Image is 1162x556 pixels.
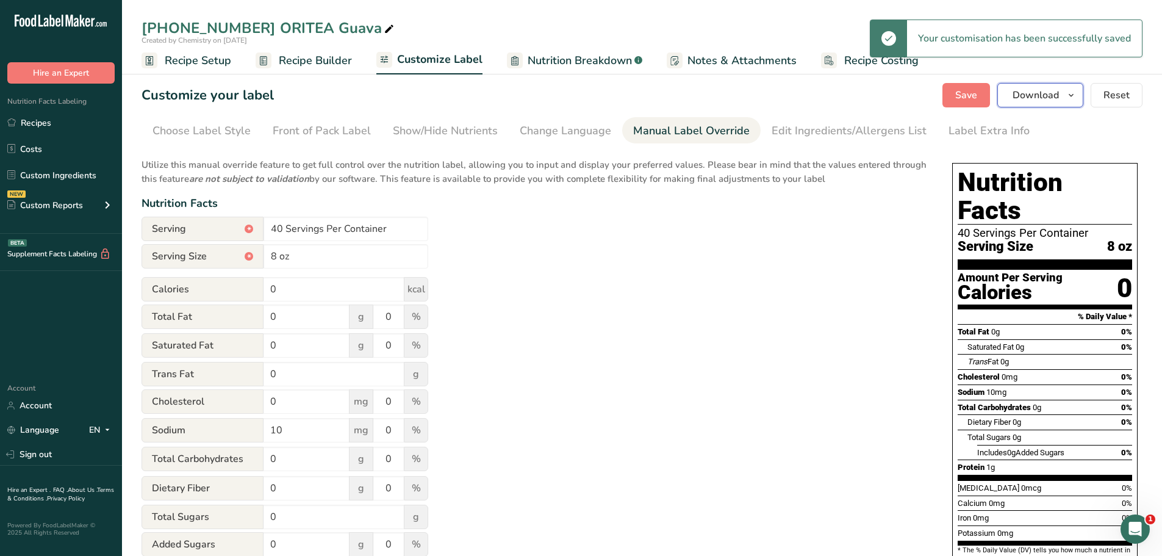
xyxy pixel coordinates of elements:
[142,35,247,45] span: Created by Chemistry on [DATE]
[1013,433,1021,442] span: 0g
[404,277,428,301] span: kcal
[349,333,373,358] span: g
[7,486,51,494] a: Hire an Expert .
[958,463,984,472] span: Protein
[1103,88,1130,103] span: Reset
[997,529,1013,538] span: 0mg
[955,88,977,103] span: Save
[967,342,1014,352] span: Saturated Fat
[1122,513,1132,522] span: 0%
[958,272,1063,284] div: Amount Per Serving
[958,483,1019,493] span: [MEDICAL_DATA]
[1117,272,1132,305] div: 0
[986,463,995,472] span: 1g
[991,327,1000,336] span: 0g
[68,486,97,494] a: About Us .
[142,17,396,39] div: [PHONE_NUMBER] ORITEA Guava
[1107,239,1132,255] span: 8 oz
[967,433,1011,442] span: Total Sugars
[7,62,115,84] button: Hire an Expert
[256,47,352,74] a: Recipe Builder
[1016,342,1024,352] span: 0g
[997,83,1083,107] button: Download
[142,447,264,471] span: Total Carbohydrates
[349,476,373,500] span: g
[958,309,1132,324] section: % Daily Value *
[967,357,999,366] span: Fat
[821,47,919,74] a: Recipe Costing
[349,305,373,329] span: g
[349,418,373,442] span: mg
[142,195,928,212] div: Nutrition Facts
[142,505,264,529] span: Total Sugars
[528,52,632,69] span: Nutrition Breakdown
[949,123,1030,139] div: Label Extra Info
[273,123,371,139] div: Front of Pack Label
[7,419,59,441] a: Language
[404,505,428,529] span: g
[404,476,428,500] span: %
[958,499,987,508] span: Calcium
[404,333,428,358] span: %
[397,51,482,68] span: Customize Label
[404,389,428,414] span: %
[404,447,428,471] span: %
[142,277,264,301] span: Calories
[772,123,927,139] div: Edit Ingredients/Allergens List
[142,418,264,442] span: Sodium
[967,357,988,366] i: Trans
[958,403,1031,412] span: Total Carbohydrates
[1121,327,1132,336] span: 0%
[142,47,231,74] a: Recipe Setup
[1002,372,1017,381] span: 0mg
[989,499,1005,508] span: 0mg
[393,123,498,139] div: Show/Hide Nutrients
[7,190,26,198] div: NEW
[7,522,115,536] div: Powered By FoodLabelMaker © 2025 All Rights Reserved
[142,217,264,241] span: Serving
[1121,403,1132,412] span: 0%
[404,418,428,442] span: %
[8,239,27,247] div: BETA
[142,362,264,386] span: Trans Fat
[958,168,1132,225] h1: Nutrition Facts
[142,333,264,358] span: Saturated Fat
[1013,88,1059,103] span: Download
[520,123,611,139] div: Change Language
[1091,83,1142,107] button: Reset
[7,199,83,212] div: Custom Reports
[977,448,1064,457] span: Includes Added Sugars
[633,123,750,139] div: Manual Label Override
[349,447,373,471] span: g
[47,494,85,503] a: Privacy Policy
[1121,372,1132,381] span: 0%
[958,239,1033,255] span: Serving Size
[1021,483,1041,493] span: 0mcg
[404,362,428,386] span: g
[507,47,642,74] a: Nutrition Breakdown
[844,52,919,69] span: Recipe Costing
[986,388,1006,397] span: 10mg
[7,486,114,503] a: Terms & Conditions .
[667,47,797,74] a: Notes & Attachments
[687,52,797,69] span: Notes & Attachments
[1121,514,1150,544] iframe: Intercom live chat
[142,151,928,186] p: Utilize this manual override feature to get full control over the nutrition label, allowing you t...
[279,52,352,69] span: Recipe Builder
[1146,514,1155,524] span: 1
[53,486,68,494] a: FAQ .
[1007,448,1016,457] span: 0g
[1121,448,1132,457] span: 0%
[349,389,373,414] span: mg
[958,284,1063,301] div: Calories
[142,476,264,500] span: Dietary Fiber
[1121,388,1132,397] span: 0%
[89,423,115,438] div: EN
[958,513,971,522] span: Iron
[973,513,989,522] span: 0mg
[189,173,309,185] b: are not subject to validation
[142,305,264,329] span: Total Fat
[404,305,428,329] span: %
[958,372,1000,381] span: Cholesterol
[1121,417,1132,427] span: 0%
